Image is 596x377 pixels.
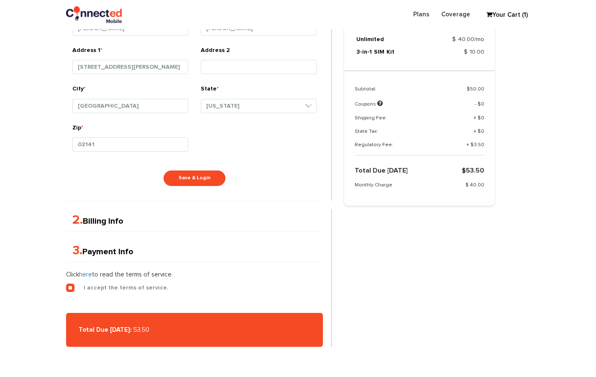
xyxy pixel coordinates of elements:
[443,114,484,128] td: + $
[133,327,149,333] span: 53.50
[482,9,524,21] a: Your Cart (1)
[443,142,484,155] td: + $
[474,142,484,147] span: 3.50
[356,49,394,55] a: 3-in-1 SIM Kit
[470,87,484,92] span: 50.00
[66,271,173,278] span: Click to read the terms of service.
[420,35,484,47] td: $ 40.00/mo
[355,167,408,174] strong: Total Due [DATE]
[72,248,133,256] a: 3.Payment Info
[72,46,102,58] label: Address 1
[443,86,484,99] td: $
[72,85,86,97] label: City
[554,337,596,377] iframe: Chat Widget
[481,102,484,107] span: 0
[72,124,83,136] label: Zip
[355,114,443,128] td: Shipping Fee:
[355,182,446,195] td: Monthly Charge
[443,99,484,114] td: - $
[164,170,225,186] button: Save & Login
[72,217,123,225] a: 2.Billing Info
[355,99,443,114] td: Coupons
[420,47,484,60] td: $ 10.00
[355,128,443,142] td: State Tax:
[407,6,435,23] a: Plans
[462,167,484,174] strong: $
[355,86,443,99] td: Subtotal:
[201,46,230,58] label: Address 2
[79,271,92,278] a: here
[72,244,82,257] span: 3.
[443,128,484,142] td: + $
[71,284,169,292] label: I accept the terms of service.
[201,85,219,97] label: State
[466,167,484,174] span: 53.50
[356,36,384,42] a: Unlimited
[481,129,484,134] span: 0
[72,214,83,226] span: 2.
[79,327,132,333] strong: Total Due [DATE]:
[435,6,476,23] a: Coverage
[445,182,484,195] td: $ 40.00
[481,115,484,120] span: 0
[355,142,443,155] td: Regulatory Fee:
